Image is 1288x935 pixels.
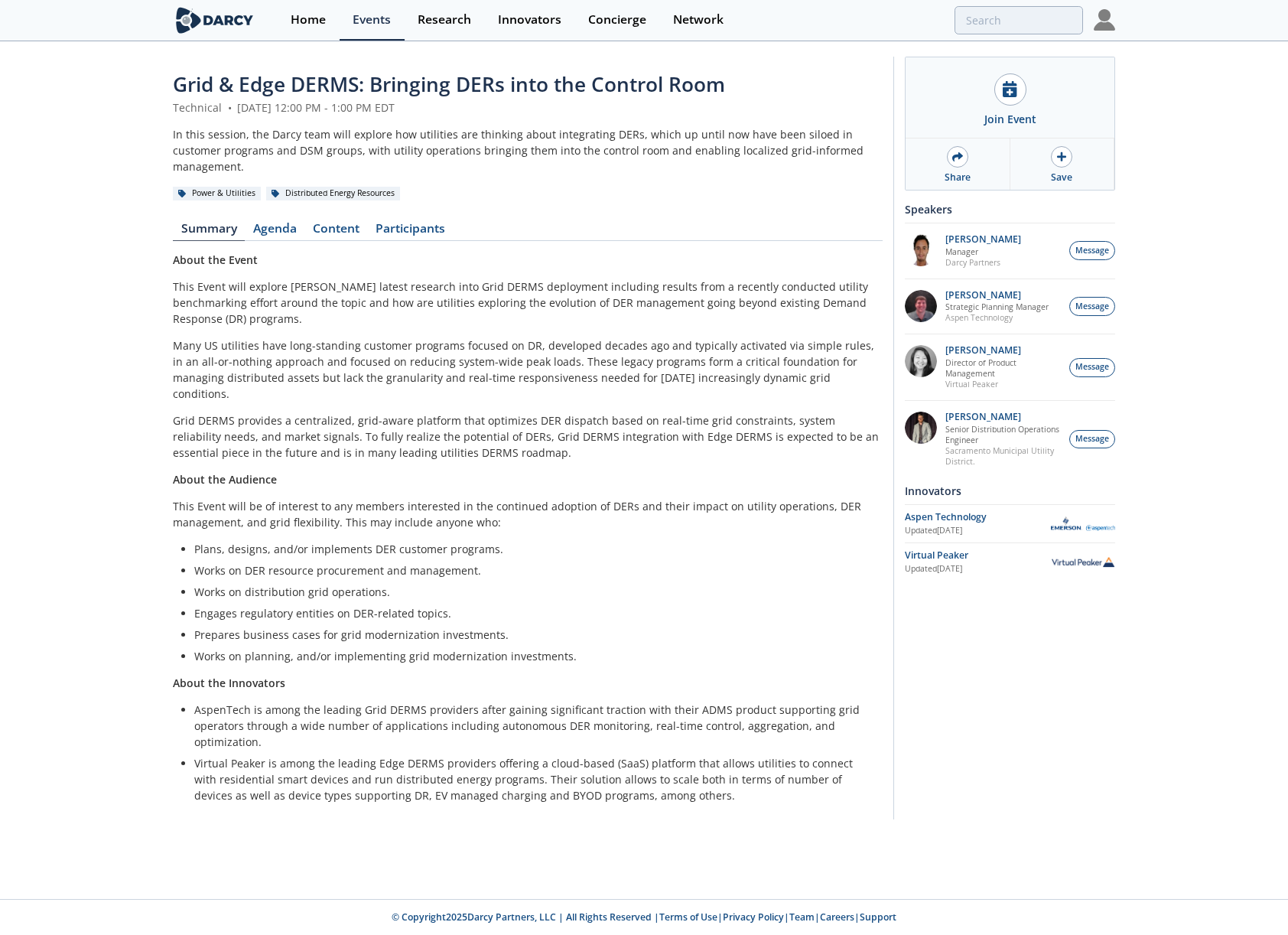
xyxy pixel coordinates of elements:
[945,345,1062,356] p: [PERSON_NAME]
[723,911,784,924] a: Privacy Policy
[1075,301,1109,313] span: Message
[1051,171,1072,184] div: Save
[905,549,1051,562] div: Virtual Peaker
[945,357,1062,379] p: Director of Product Management
[194,755,872,803] li: Virtual Peaker is among the leading Edge DERMS providers offering a cloud-based (SaaS) platform t...
[194,702,872,750] li: AspenTech is among the leading Grid DERMS providers after gaining significant traction with their...
[194,648,872,664] li: Works on planning, and/or implementing grid modernization investments.
[905,510,1051,524] div: Aspen Technology
[955,6,1083,34] input: Advanced Search
[353,14,391,26] div: Events
[945,257,1021,268] p: Darcy Partners
[905,477,1115,504] div: Innovators
[789,911,815,924] a: Team
[945,424,1062,445] p: Senior Distribution Operations Engineer
[945,171,971,184] div: Share
[1069,241,1115,260] button: Message
[418,14,471,26] div: Research
[173,70,725,98] span: Grid & Edge DERMS: Bringing DERs into the Control Room
[820,911,854,924] a: Careers
[945,445,1062,467] p: Sacramento Municipal Utility District.
[1075,361,1109,373] span: Message
[1069,430,1115,449] button: Message
[588,14,646,26] div: Concierge
[173,99,883,116] div: Technical [DATE] 12:00 PM - 1:00 PM EDT
[1069,358,1115,377] button: Message
[266,187,400,200] div: Distributed Energy Resources
[945,312,1049,323] p: Aspen Technology
[173,7,256,34] img: logo-wide.svg
[945,412,1062,422] p: [PERSON_NAME]
[1051,556,1115,567] img: Virtual Peaker
[905,549,1115,575] a: Virtual Peaker Updated[DATE] Virtual Peaker
[984,111,1036,127] div: Join Event
[905,196,1115,223] div: Speakers
[659,911,717,924] a: Terms of Use
[1075,245,1109,257] span: Message
[194,584,872,600] li: Works on distribution grid operations.
[173,187,261,200] div: Power & Utilities
[945,301,1049,312] p: Strategic Planning Manager
[194,541,872,557] li: Plans, designs, and/or implements DER customer programs.
[905,290,937,322] img: accc9a8e-a9c1-4d58-ae37-132228efcf55
[905,525,1051,537] div: Updated [DATE]
[194,605,872,621] li: Engages regulatory entities on DER-related topics.
[78,911,1210,924] p: © Copyright 2025 Darcy Partners, LLC | All Rights Reserved | | | | |
[173,279,883,327] p: This Event will explore [PERSON_NAME] latest research into Grid DERMS deployment including result...
[304,223,367,241] a: Content
[905,412,937,444] img: 7fca56e2-1683-469f-8840-285a17278393
[905,345,937,377] img: 8160f632-77e6-40bd-9ce2-d8c8bb49c0dd
[945,246,1021,257] p: Manager
[905,563,1051,575] div: Updated [DATE]
[173,126,883,174] div: In this session, the Darcy team will explore how utilities are thinking about integrating DERs, w...
[945,379,1062,389] p: Virtual Peaker
[945,234,1021,245] p: [PERSON_NAME]
[173,472,277,487] strong: About the Audience
[1069,297,1115,316] button: Message
[905,234,937,266] img: vRBZwDRnSTOrB1qTpmXr
[173,498,883,530] p: This Event will be of interest to any members interested in the continued adoption of DERs and th...
[225,100,234,115] span: •
[194,562,872,578] li: Works on DER resource procurement and management.
[1094,9,1115,31] img: Profile
[367,223,453,241] a: Participants
[245,223,304,241] a: Agenda
[1224,874,1273,920] iframe: chat widget
[173,337,883,402] p: Many US utilities have long-standing customer programs focused on DR, developed decades ago and t...
[860,911,896,924] a: Support
[1051,516,1115,531] img: Aspen Technology
[173,676,285,690] strong: About the Innovators
[173,252,258,267] strong: About the Event
[291,14,326,26] div: Home
[498,14,561,26] div: Innovators
[173,223,245,241] a: Summary
[194,627,872,643] li: Prepares business cases for grid modernization investments.
[1075,433,1109,445] span: Message
[173,412,883,461] p: Grid DERMS provides a centralized, grid-aware platform that optimizes DER dispatch based on real-...
[905,510,1115,537] a: Aspen Technology Updated[DATE] Aspen Technology
[945,290,1049,301] p: [PERSON_NAME]
[673,14,724,26] div: Network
